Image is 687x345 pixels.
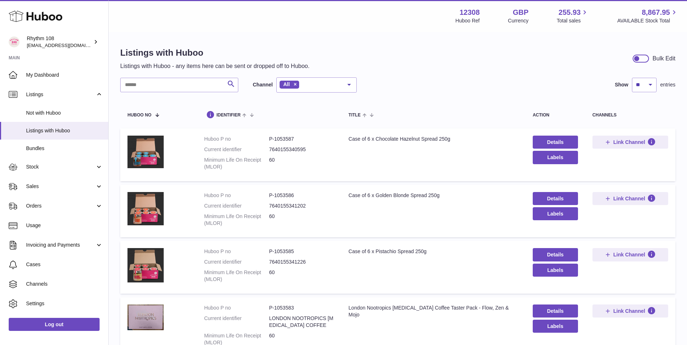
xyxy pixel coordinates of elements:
span: Channels [26,281,103,287]
span: 255.93 [558,8,581,17]
div: London Nootropics [MEDICAL_DATA] Coffee Taster Pack - Flow, Zen & Mojo [348,304,518,318]
dd: 7640155341202 [269,203,334,209]
span: identifier [217,113,241,118]
dt: Current identifier [204,315,269,329]
img: London Nootropics Adaptogenic Coffee Taster Pack - Flow, Zen & Mojo [127,304,164,330]
button: Link Channel [592,192,668,205]
img: internalAdmin-12308@internal.huboo.com [9,37,20,47]
dd: P-1053587 [269,136,334,142]
div: action [533,113,578,118]
span: Sales [26,183,95,190]
span: [EMAIL_ADDRESS][DOMAIN_NAME] [27,42,106,48]
dd: LONDON NOOTROPICS [MEDICAL_DATA] COFFEE [269,315,334,329]
span: Settings [26,300,103,307]
span: Not with Huboo [26,110,103,116]
a: 255.93 Total sales [557,8,589,24]
a: Details [533,136,578,149]
dd: P-1053583 [269,304,334,311]
dd: 60 [269,269,334,283]
dt: Minimum Life On Receipt (MLOR) [204,157,269,170]
span: My Dashboard [26,72,103,78]
span: Cases [26,261,103,268]
a: Details [533,304,578,318]
span: Invoicing and Payments [26,242,95,248]
span: entries [660,81,675,88]
span: All [283,81,290,87]
button: Labels [533,207,578,220]
button: Labels [533,320,578,333]
dd: P-1053586 [269,192,334,199]
button: Labels [533,264,578,277]
span: title [348,113,360,118]
div: Case of 6 x Pistachio Spread 250g [348,248,518,255]
button: Link Channel [592,304,668,318]
dt: Minimum Life On Receipt (MLOR) [204,269,269,283]
div: Bulk Edit [653,55,675,63]
dd: 7640155341226 [269,259,334,265]
dt: Current identifier [204,146,269,153]
div: Case of 6 x Chocolate Hazelnut Spread 250g [348,136,518,142]
dt: Huboo P no [204,136,269,142]
a: 8,867.95 AVAILABLE Stock Total [617,8,678,24]
img: Case of 6 x Pistachio Spread 250g [127,248,164,282]
dt: Current identifier [204,203,269,209]
a: Details [533,192,578,205]
span: Link Channel [613,308,645,314]
div: Huboo Ref [456,17,480,24]
button: Link Channel [592,136,668,149]
label: Channel [253,81,273,88]
span: Orders [26,203,95,209]
span: Link Channel [613,195,645,202]
dt: Huboo P no [204,192,269,199]
div: Rhythm 108 [27,35,92,49]
h1: Listings with Huboo [120,47,310,59]
img: Case of 6 x Chocolate Hazelnut Spread 250g [127,136,164,168]
dd: P-1053585 [269,248,334,255]
span: 8,867.95 [642,8,670,17]
span: Total sales [557,17,589,24]
span: Listings [26,91,95,98]
button: Link Channel [592,248,668,261]
span: AVAILABLE Stock Total [617,17,678,24]
span: Huboo no [127,113,151,118]
span: Usage [26,222,103,229]
a: Log out [9,318,100,331]
strong: 12308 [460,8,480,17]
dt: Minimum Life On Receipt (MLOR) [204,213,269,227]
p: Listings with Huboo - any items here can be sent or dropped off to Huboo. [120,62,310,70]
strong: GBP [513,8,528,17]
span: Listings with Huboo [26,127,103,134]
button: Labels [533,151,578,164]
dd: 60 [269,157,334,170]
label: Show [615,81,628,88]
dt: Huboo P no [204,304,269,311]
a: Details [533,248,578,261]
span: Bundles [26,145,103,152]
div: channels [592,113,668,118]
dd: 7640155340595 [269,146,334,153]
div: Case of 6 x Golden Blonde Spread 250g [348,192,518,199]
dt: Current identifier [204,259,269,265]
dt: Huboo P no [204,248,269,255]
img: Case of 6 x Golden Blonde Spread 250g [127,192,164,225]
span: Link Channel [613,251,645,258]
span: Stock [26,163,95,170]
div: Currency [508,17,529,24]
span: Link Channel [613,139,645,145]
dd: 60 [269,213,334,227]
